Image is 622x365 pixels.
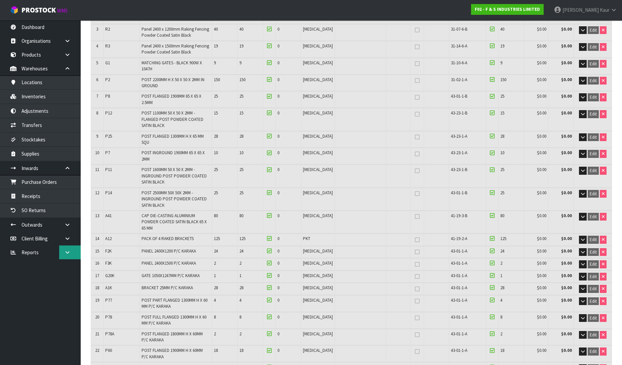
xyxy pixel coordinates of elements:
span: 1 [239,273,241,278]
span: R3 [105,43,110,49]
strong: F02 - F & S INDUSTRIES LIMITED [475,6,540,12]
span: $0.00 [537,167,546,172]
span: Panel 2400 x 1500mm Raking Fencing Powder Coated Satin Black [142,43,209,55]
span: 5 [96,60,98,66]
span: PACK OF 4 RAKED BRACKETS [142,236,194,241]
span: 28 [500,133,504,139]
span: 43-01-1-A [451,260,467,266]
span: 25 [239,93,243,99]
span: 41-19-3-B [451,213,467,219]
span: 40 [500,26,504,32]
strong: $0.00 [561,314,572,320]
button: Edit [588,77,599,85]
strong: $0.00 [561,26,572,32]
button: Edit [588,260,599,268]
span: 0 [277,297,279,303]
span: Edit [590,298,597,304]
span: Edit [590,27,597,33]
button: Edit [588,110,599,118]
span: 24 [500,248,504,254]
span: 0 [277,314,279,320]
span: 10 [239,150,243,156]
span: Edit [590,237,597,242]
span: 2 [500,260,502,266]
span: 18 [214,347,218,353]
span: [MEDICAL_DATA] [303,43,333,49]
span: A1K [105,285,112,291]
span: 80 [214,213,218,219]
span: POST 1100MM 50 X 50 X 2MM - FLANGED POST POWDER COATED SATIN BLACK [142,110,203,128]
button: Edit [588,273,599,281]
span: 13 [95,213,99,219]
strong: $0.00 [561,273,572,278]
span: [MEDICAL_DATA] [303,110,333,116]
button: Edit [588,190,599,198]
span: 10 [500,150,504,156]
span: Kaur [600,7,610,13]
span: 28 [500,285,504,291]
button: Edit [588,167,599,175]
button: Edit [588,236,599,244]
span: [MEDICAL_DATA] [303,260,333,266]
span: Edit [590,315,597,321]
span: F3K [105,260,112,266]
span: Edit [590,134,597,140]
span: P12 [105,110,112,116]
span: 0 [277,150,279,156]
span: 19 [214,43,218,49]
span: 1 [500,273,502,278]
span: [MEDICAL_DATA] [303,77,333,82]
span: 2 [239,331,241,337]
span: [MEDICAL_DATA] [303,273,333,278]
span: $0.00 [537,248,546,254]
span: POST FULL FLANGED 1300MM H X 60 MM P/C KARAKA [142,314,206,326]
strong: $0.00 [561,77,572,82]
span: 15 [214,110,218,116]
span: 31-10-6-A [451,60,467,66]
strong: $0.00 [561,213,572,219]
span: ProStock [22,6,56,14]
span: 0 [277,77,279,82]
span: CAP DIE-CASTING ALUMINIUM POWDER COATED SATIN BLACK 65 X 65 MM [142,213,207,231]
span: $0.00 [537,297,546,303]
span: 9 [239,60,241,66]
span: 43-01-1-A [451,285,467,291]
span: 0 [277,248,279,254]
span: 21 [95,331,99,337]
span: Edit [590,191,597,197]
span: POST 2200MM H X 50 X 50 X 2MM IN GROUND [142,77,204,89]
button: Edit [588,150,599,158]
span: Edit [590,261,597,267]
span: Edit [590,78,597,84]
span: 11 [95,167,99,172]
span: 0 [277,273,279,278]
span: 0 [277,190,279,196]
button: Edit [588,248,599,256]
span: 40 [239,26,243,32]
button: Edit [588,26,599,34]
button: Edit [588,297,599,305]
span: 43-01-1-A [451,347,467,353]
span: Edit [590,349,597,354]
span: 43-01-1-B [451,93,467,99]
span: 25 [214,190,218,196]
span: $0.00 [537,133,546,139]
span: 6 [96,77,98,82]
strong: $0.00 [561,167,572,172]
span: 0 [277,236,279,241]
span: 18 [239,347,243,353]
span: $0.00 [537,347,546,353]
a: F02 - F & S INDUSTRIES LIMITED [471,4,544,15]
span: 40 [214,26,218,32]
span: Panel 2400 x 1200mm Raking Fencing Powder Coated Satin Black [142,26,209,38]
span: $0.00 [537,236,546,241]
span: [MEDICAL_DATA] [303,248,333,254]
span: $0.00 [537,60,546,66]
span: 17 [95,273,99,278]
span: $0.00 [537,260,546,266]
span: $0.00 [537,77,546,82]
img: cube-alt.png [10,6,18,14]
span: 28 [239,133,243,139]
strong: $0.00 [561,190,572,196]
span: 80 [500,213,504,219]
